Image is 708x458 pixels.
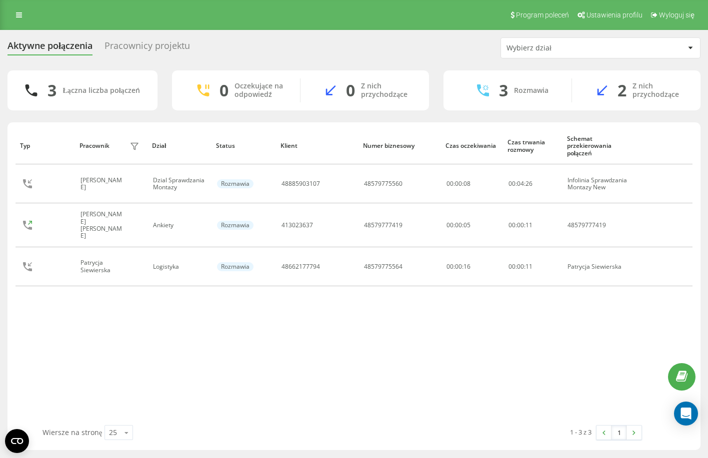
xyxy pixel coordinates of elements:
[611,426,626,440] a: 1
[525,179,532,188] span: 26
[364,222,402,229] div: 48579777419
[7,40,92,56] div: Aktywne połączenia
[514,86,548,95] div: Rozmawia
[364,263,402,270] div: 48579775564
[659,11,694,19] span: Wyloguj się
[567,222,627,229] div: 48579777419
[5,429,29,453] button: Open CMP widget
[508,179,515,188] span: 00
[79,142,109,149] div: Pracownik
[281,222,313,229] div: 413023637
[567,135,628,157] div: Schemat przekierowania połączeń
[508,180,532,187] div: : :
[361,82,414,99] div: Z nich przychodzące
[281,263,320,270] div: 48662177794
[62,86,139,95] div: Łączna liczba połączeń
[364,180,402,187] div: 48579775560
[632,82,685,99] div: Z nich przychodzące
[525,221,532,229] span: 11
[508,262,515,271] span: 00
[104,40,190,56] div: Pracownicy projektu
[517,179,524,188] span: 04
[517,221,524,229] span: 00
[152,142,206,149] div: Dział
[446,180,497,187] div: 00:00:08
[499,81,508,100] div: 3
[280,142,353,149] div: Klient
[363,142,436,149] div: Numer biznesowy
[153,222,206,229] div: Ankiety
[508,222,532,229] div: : :
[109,428,117,438] div: 25
[507,139,557,153] div: Czas trwania rozmowy
[216,142,271,149] div: Status
[508,221,515,229] span: 00
[446,263,497,270] div: 00:00:16
[446,222,497,229] div: 00:00:05
[567,177,627,191] div: Infolinia Sprawdzania Montazy New
[153,177,206,191] div: Dzial Sprawdzania Montazy
[80,259,127,274] div: Patrycja Siewierska
[586,11,642,19] span: Ustawienia profilu
[217,221,253,230] div: Rozmawia
[525,262,532,271] span: 11
[42,428,102,437] span: Wiersze na stronę
[80,211,127,240] div: [PERSON_NAME] [PERSON_NAME]
[153,263,206,270] div: Logistyka
[674,402,698,426] div: Open Intercom Messenger
[234,82,285,99] div: Oczekujące na odpowiedź
[217,179,253,188] div: Rozmawia
[445,142,498,149] div: Czas oczekiwania
[281,180,320,187] div: 48885903107
[570,427,591,437] div: 1 - 3 z 3
[508,263,532,270] div: : :
[506,44,626,52] div: Wybierz dział
[567,263,627,270] div: Patrycja Siewierska
[217,262,253,271] div: Rozmawia
[219,81,228,100] div: 0
[516,11,569,19] span: Program poleceń
[517,262,524,271] span: 00
[20,142,70,149] div: Typ
[80,177,127,191] div: [PERSON_NAME]
[346,81,355,100] div: 0
[617,81,626,100] div: 2
[47,81,56,100] div: 3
